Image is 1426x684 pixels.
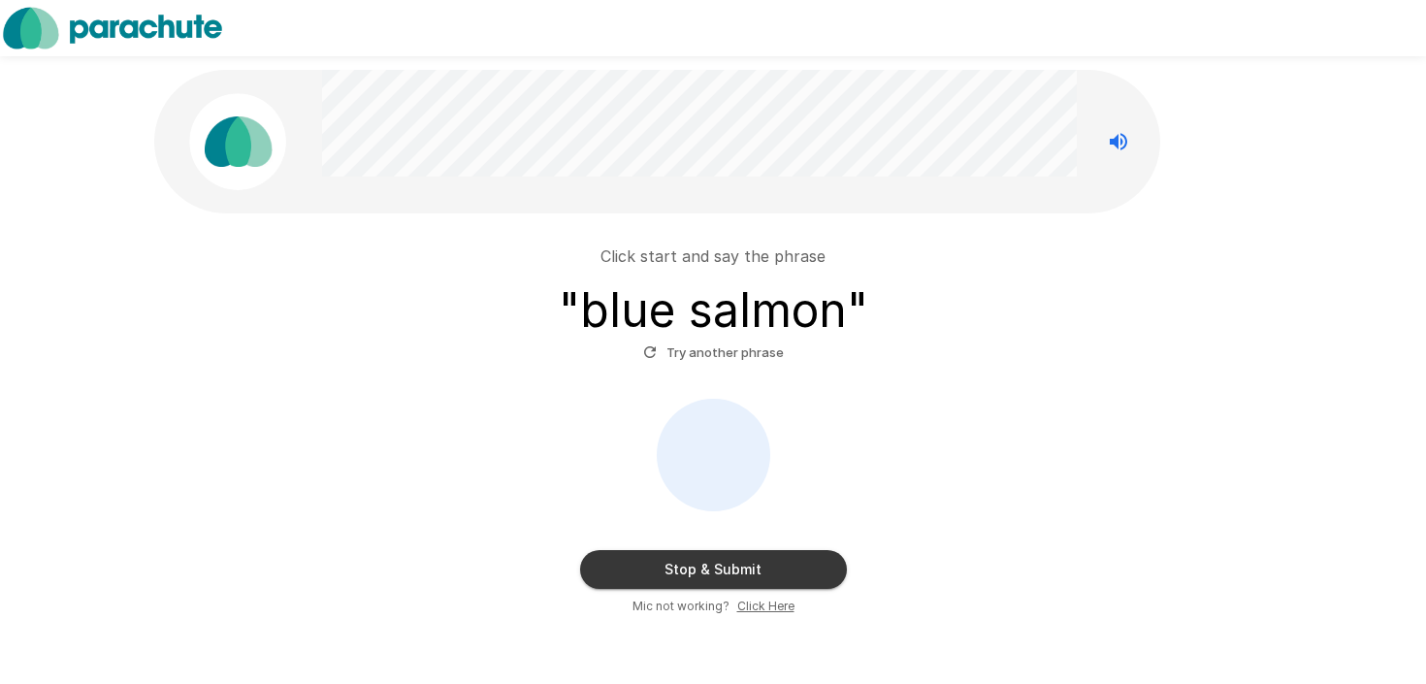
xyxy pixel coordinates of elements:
[737,599,794,613] u: Click Here
[638,338,789,368] button: Try another phrase
[1099,122,1138,161] button: Stop reading questions aloud
[580,550,847,589] button: Stop & Submit
[559,283,868,338] h3: " blue salmon "
[600,244,826,268] p: Click start and say the phrase
[632,597,729,616] span: Mic not working?
[189,93,286,190] img: parachute_avatar.png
